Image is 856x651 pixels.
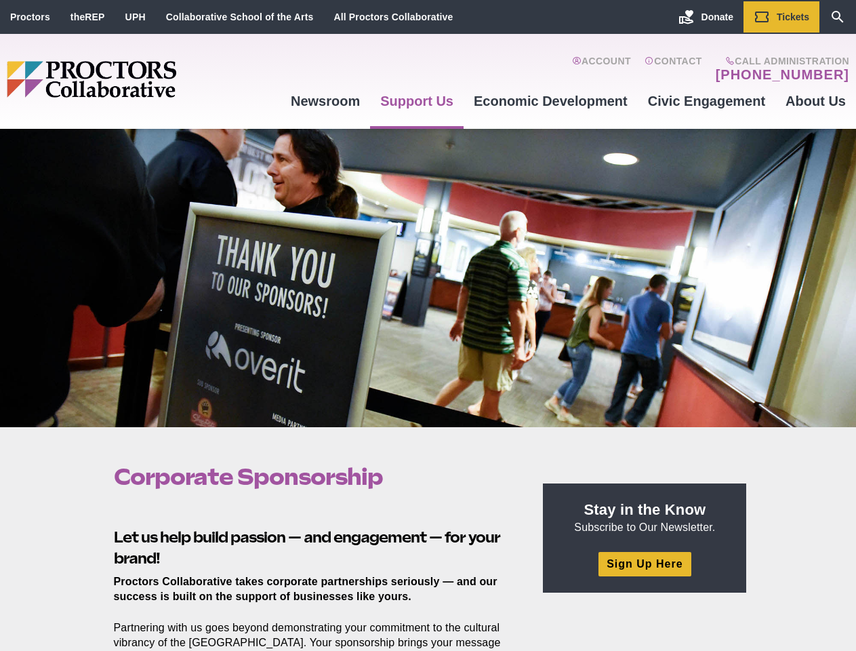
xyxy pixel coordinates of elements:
a: [PHONE_NUMBER] [716,66,849,83]
a: Economic Development [464,83,638,119]
a: Search [819,1,856,33]
span: Tickets [777,12,809,22]
a: Civic Engagement [638,83,775,119]
h2: Let us help build passion — and engagement — for your brand! [114,506,512,568]
a: Collaborative School of the Arts [166,12,314,22]
a: Newsroom [281,83,370,119]
a: Donate [668,1,743,33]
strong: Stay in the Know [584,501,706,518]
a: Tickets [743,1,819,33]
a: theREP [70,12,105,22]
a: Contact [645,56,702,83]
p: Subscribe to Our Newsletter. [559,500,730,535]
a: About Us [775,83,856,119]
a: Account [572,56,631,83]
a: Proctors [10,12,50,22]
a: Support Us [370,83,464,119]
a: UPH [125,12,146,22]
h1: Corporate Sponsorship [114,464,512,490]
strong: Proctors Collaborative takes corporate partnerships seriously — and our success is built on the s... [114,576,497,602]
a: Sign Up Here [598,552,691,576]
img: Proctors logo [7,61,281,98]
span: Donate [701,12,733,22]
span: Call Administration [712,56,849,66]
a: All Proctors Collaborative [333,12,453,22]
